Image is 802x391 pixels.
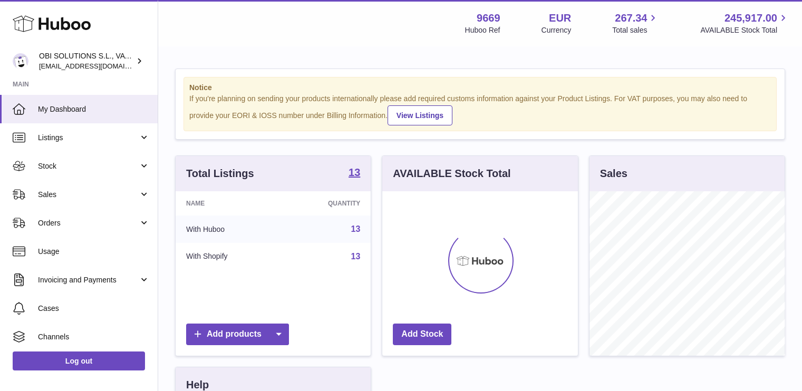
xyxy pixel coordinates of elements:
[189,83,771,93] strong: Notice
[612,25,659,35] span: Total sales
[186,324,289,345] a: Add products
[549,11,571,25] strong: EUR
[13,53,28,69] img: hello@myobistore.com
[612,11,659,35] a: 267.34 Total sales
[724,11,777,25] span: 245,917.00
[600,167,627,181] h3: Sales
[351,252,361,261] a: 13
[393,324,451,345] a: Add Stock
[38,133,139,143] span: Listings
[388,105,452,125] a: View Listings
[176,216,281,243] td: With Huboo
[542,25,572,35] div: Currency
[351,224,361,233] a: 13
[38,304,150,314] span: Cases
[39,62,155,70] span: [EMAIL_ADDRESS][DOMAIN_NAME]
[186,167,254,181] h3: Total Listings
[38,161,139,171] span: Stock
[477,11,500,25] strong: 9669
[38,332,150,342] span: Channels
[176,243,281,270] td: With Shopify
[465,25,500,35] div: Huboo Ref
[38,104,150,114] span: My Dashboard
[176,191,281,216] th: Name
[39,51,134,71] div: OBI SOLUTIONS S.L., VAT: B70911078
[349,167,360,180] a: 13
[700,25,789,35] span: AVAILABLE Stock Total
[281,191,371,216] th: Quantity
[38,218,139,228] span: Orders
[38,247,150,257] span: Usage
[38,275,139,285] span: Invoicing and Payments
[700,11,789,35] a: 245,917.00 AVAILABLE Stock Total
[393,167,510,181] h3: AVAILABLE Stock Total
[349,167,360,178] strong: 13
[189,94,771,125] div: If you're planning on sending your products internationally please add required customs informati...
[13,351,145,370] a: Log out
[38,190,139,200] span: Sales
[615,11,647,25] span: 267.34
